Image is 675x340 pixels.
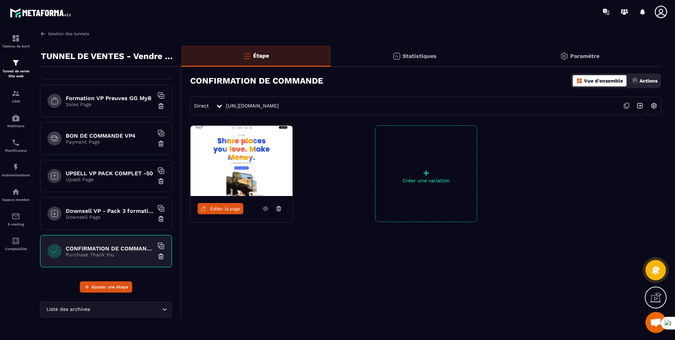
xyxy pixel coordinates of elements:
img: logo [10,6,73,19]
p: Comptabilité [2,247,30,251]
div: Mở cuộc trò chuyện [645,312,667,333]
p: Espace membre [2,198,30,202]
a: Gestion des tunnels [40,31,89,37]
a: schedulerschedulerPlanificateur [2,133,30,158]
img: trash [157,253,165,260]
p: Planificateur [2,149,30,152]
img: scheduler [12,138,20,147]
img: automations [12,114,20,122]
img: automations [12,188,20,196]
img: trash [157,215,165,222]
img: accountant [12,237,20,245]
img: dashboard-orange.40269519.svg [576,78,583,84]
img: formation [12,89,20,98]
img: stats.20deebd0.svg [392,52,401,60]
h6: Formation VP Preuves GG MyB [66,95,154,102]
p: Créer une variation [375,178,477,183]
input: Search for option [91,306,160,313]
p: Tableau de bord [2,44,30,48]
p: + [375,168,477,178]
img: actions.d6e523a2.png [632,78,638,84]
img: arrow-next.bcc2205e.svg [633,99,647,112]
img: email [12,212,20,221]
a: accountantaccountantComptabilité [2,231,30,256]
span: Direct [194,103,209,109]
a: automationsautomationsAutomatisations [2,158,30,182]
p: Webinaire [2,124,30,128]
h6: BON DE COMMANDE VP4 [66,132,154,139]
img: arrow [40,31,46,37]
span: Liste des archives [45,306,91,313]
a: automationsautomationsEspace membre [2,182,30,207]
span: Éditer la page [210,206,240,211]
a: Éditer la page [198,203,243,214]
a: formationformationTableau de bord [2,29,30,53]
img: formation [12,34,20,42]
p: Actions [639,78,657,84]
p: TUNNEL DE VENTES - Vendre Plus [41,49,176,63]
p: Purchase Thank You [66,252,154,257]
a: emailemailE-mailing [2,207,30,231]
img: trash [157,103,165,110]
a: [URL][DOMAIN_NAME] [226,103,279,109]
a: automationsautomationsWebinaire [2,109,30,133]
p: Downsell Page [66,214,154,220]
p: Tunnel de vente Site web [2,69,30,79]
img: trash [157,140,165,147]
a: formationformationTunnel de vente Site web [2,53,30,84]
img: bars-o.4a397970.svg [243,52,251,60]
div: Search for option [40,301,172,318]
p: Upsell Page [66,177,154,182]
p: CRM [2,99,30,103]
p: Payment Page [66,139,154,145]
p: Vue d'ensemble [584,78,623,84]
img: image [191,126,292,196]
img: formation [12,59,20,67]
img: trash [157,178,165,185]
h3: CONFIRMATION DE COMMANDE [190,76,323,86]
button: Ajouter une étape [80,281,132,293]
img: setting-w.858f3a88.svg [647,99,661,112]
p: E-mailing [2,222,30,226]
a: formationformationCRM [2,84,30,109]
p: Statistiques [403,53,437,59]
p: Automatisations [2,173,30,177]
img: setting-gr.5f69749f.svg [560,52,568,60]
h6: Downsell VP - Pack 3 formations [66,208,154,214]
img: automations [12,163,20,171]
span: Ajouter une étape [91,283,128,290]
h6: CONFIRMATION DE COMMANDE [66,245,154,252]
h6: UPSELL VP PACK COMPLET -50 [66,170,154,177]
p: Étape [253,52,269,59]
p: Sales Page [66,102,154,107]
p: Paramètre [570,53,599,59]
